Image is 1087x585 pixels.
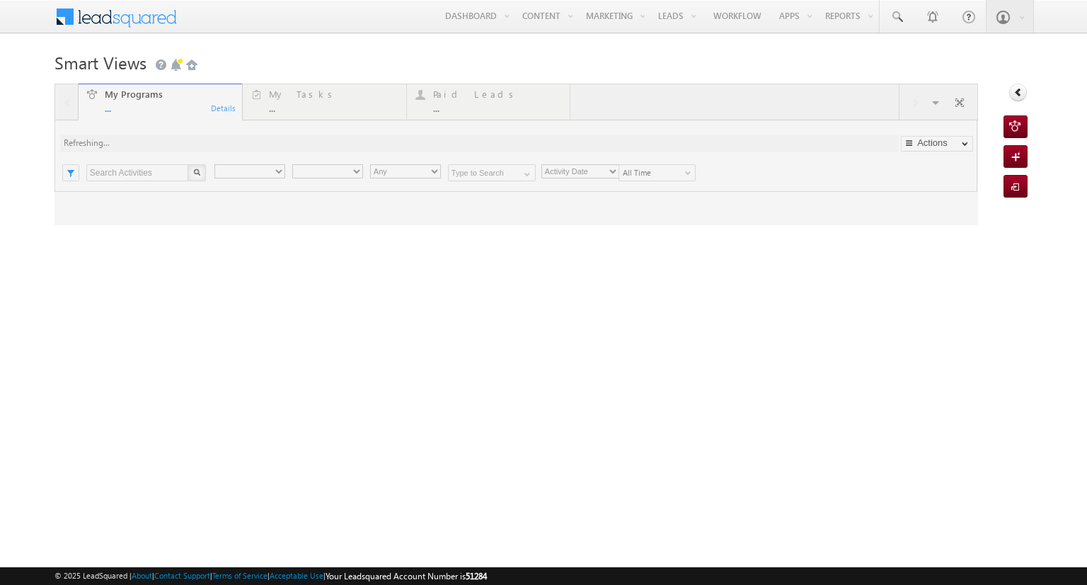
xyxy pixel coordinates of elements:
a: Acceptable Use [270,571,323,580]
span: 51284 [466,571,487,581]
span: © 2025 LeadSquared | | | | | [54,569,487,583]
span: Smart Views [54,51,146,74]
a: Contact Support [154,571,210,580]
span: Your Leadsquared Account Number is [326,571,487,581]
a: Terms of Service [212,571,268,580]
a: About [132,571,152,580]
